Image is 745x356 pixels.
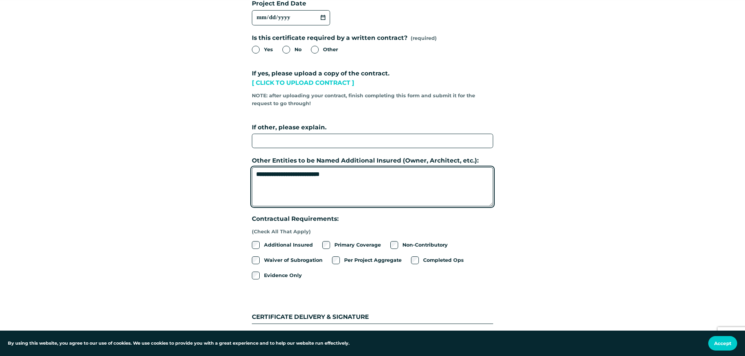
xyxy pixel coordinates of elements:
[264,241,313,249] span: Additional Insured
[252,156,479,166] span: Other Entities to be Named Additional Insured (Owner, Architect, etc.):
[411,34,437,42] span: (required)
[411,256,419,264] input: Completed Ops
[252,69,493,89] div: If yes, please upload a copy of the contract.
[252,214,339,224] span: Contractual Requirements:
[332,256,340,264] input: Per Project Aggregate
[252,241,260,249] input: Additional Insured
[252,256,260,264] input: Waiver of Subrogation
[8,340,350,347] p: By using this website, you agree to our use of cookies. We use cookies to provide you with a grea...
[252,79,354,86] a: [ CLICK TO UPLOAD CONTRACT ]
[708,336,737,351] button: Accept
[252,272,260,279] input: Evidence Only
[344,256,402,264] span: Per Project Aggregate
[252,225,339,238] p: (Check All That Apply)
[264,272,302,279] span: Evidence Only
[252,123,327,132] span: If other, please explain.
[714,340,731,346] span: Accept
[252,293,493,324] div: CERTIFICATE DELIVERY & SIGNATURE
[334,241,381,249] span: Primary Coverage
[264,256,323,264] span: Waiver of Subrogation
[390,241,398,249] input: Non-Contributory
[402,241,448,249] span: Non-Contributory
[322,241,330,249] input: Primary Coverage
[252,89,493,110] div: NOTE: after uploading your contract, finish completing this form and submit it for the request to...
[252,33,408,43] span: Is this certificate required by a written contract?
[423,256,464,264] span: Completed Ops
